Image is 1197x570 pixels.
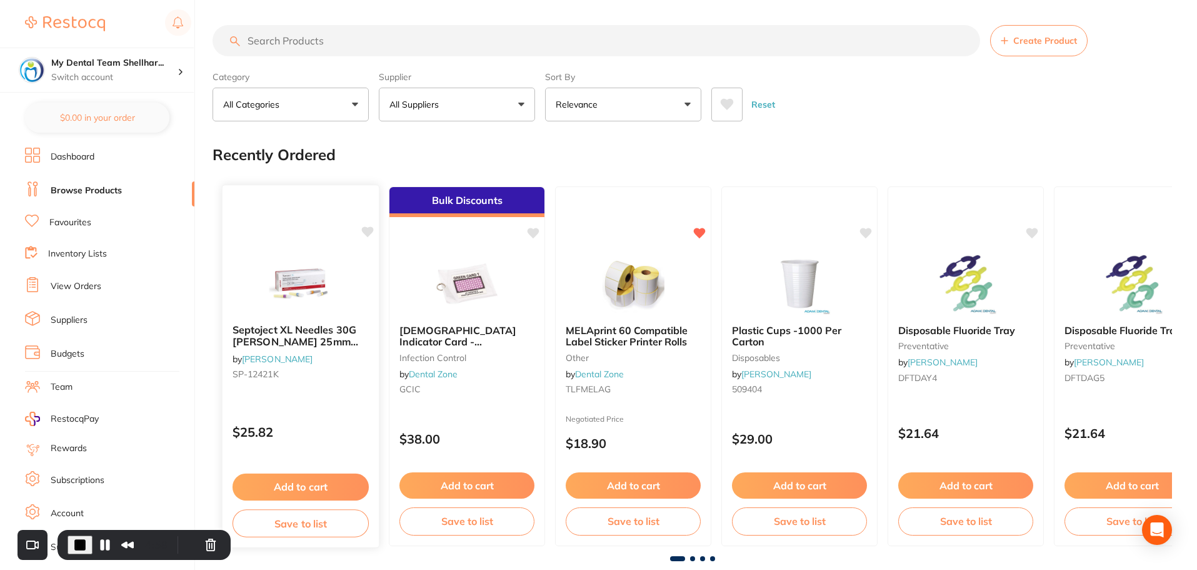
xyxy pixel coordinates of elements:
small: Infection Control [399,353,534,363]
p: $21.64 [898,426,1033,440]
h2: Recently Ordered [213,146,336,164]
button: Save to list [233,509,369,537]
img: Disposable Fluoride Tray [1091,252,1173,315]
p: $25.82 [233,425,369,439]
img: Plastic Cups -1000 Per Carton [759,252,840,315]
small: disposables [732,353,867,363]
small: DFTDAY4 [898,373,1033,383]
button: Add to cart [898,472,1033,499]
button: Relevance [545,88,701,121]
b: Plastic Cups -1000 Per Carton [732,325,867,348]
img: MELAprint 60 Compatible Label Sticker Printer Rolls [593,252,674,315]
a: Browse Products [51,185,122,197]
span: by [1064,357,1144,368]
div: Open Intercom Messenger [1142,515,1172,545]
button: All Suppliers [379,88,535,121]
a: Restocq Logo [25,9,105,38]
p: Switch account [51,71,178,84]
small: TLFMELAG [566,384,701,394]
small: other [566,353,701,363]
small: SP-12421K [233,369,369,379]
p: Relevance [556,98,603,111]
img: RestocqPay [25,412,40,426]
a: Subscriptions [51,474,104,487]
a: [PERSON_NAME] [1074,357,1144,368]
b: Septoject XL Needles 30G Opal Short 25mm Box of 100 [233,324,369,347]
button: Reset [748,88,779,121]
span: Create Product [1013,36,1077,46]
h4: My Dental Team Shellharbour [51,57,178,69]
a: Team [51,381,73,394]
span: by [732,369,811,380]
a: View Orders [51,280,101,293]
a: Budgets [51,348,84,360]
span: by [399,369,458,380]
button: Save to list [566,507,701,535]
a: Favourites [49,216,91,229]
span: by [566,369,624,380]
a: Suppliers [51,314,88,327]
button: All Categories [213,88,369,121]
img: Green Card Indicator Card - Bowie Dick Test [426,252,508,315]
a: [PERSON_NAME] [908,357,978,368]
b: MELAprint 60 Compatible Label Sticker Printer Rolls [566,325,701,348]
button: Save to list [898,507,1033,535]
small: Negotiated Price [566,415,701,424]
img: Septoject XL Needles 30G Opal Short 25mm Box of 100 [259,251,341,314]
div: Bulk Discounts [389,187,544,217]
b: Green Card Indicator Card - Bowie Dick Test [399,325,534,348]
small: 509404 [732,384,867,394]
img: Restocq Logo [25,16,105,31]
button: $0.00 in your order [25,103,169,133]
p: $29.00 [732,432,867,446]
small: GCIC [399,384,534,394]
button: Create Product [990,25,1088,56]
small: preventative [898,341,1033,351]
label: Category [213,71,369,83]
span: RestocqPay [51,413,99,425]
input: Search Products [213,25,980,56]
a: Dashboard [51,151,94,163]
p: All Categories [223,98,284,111]
a: [PERSON_NAME] [741,369,811,380]
p: $38.00 [399,432,534,446]
a: Dental Zone [409,369,458,380]
label: Sort By [545,71,701,83]
button: Save to list [732,507,867,535]
button: Add to cart [566,472,701,499]
p: All Suppliers [389,98,444,111]
a: Inventory Lists [48,248,107,260]
button: Add to cart [233,474,369,501]
label: Supplier [379,71,535,83]
a: RestocqPay [25,412,99,426]
img: Disposable Fluoride Tray [925,252,1006,315]
span: by [898,357,978,368]
span: by [233,353,313,364]
button: Add to cart [399,472,534,499]
a: Account [51,507,84,520]
button: Save to list [399,507,534,535]
a: Dental Zone [575,369,624,380]
button: Add to cart [732,472,867,499]
img: My Dental Team Shellharbour [19,58,44,83]
a: Rewards [51,442,87,455]
p: $18.90 [566,436,701,450]
a: [PERSON_NAME] [242,353,313,364]
b: Disposable Fluoride Tray [898,325,1033,336]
